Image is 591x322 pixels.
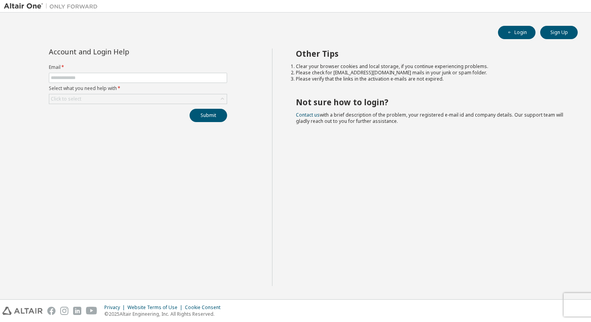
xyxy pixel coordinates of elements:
a: Contact us [296,112,320,118]
h2: Other Tips [296,49,564,59]
div: Account and Login Help [49,49,192,55]
p: © 2025 Altair Engineering, Inc. All Rights Reserved. [104,311,225,317]
button: Sign Up [540,26,578,39]
img: instagram.svg [60,307,68,315]
div: Click to select [51,96,81,102]
label: Select what you need help with [49,85,227,92]
div: Privacy [104,304,127,311]
label: Email [49,64,227,70]
button: Login [498,26,535,39]
span: with a brief description of the problem, your registered e-mail id and company details. Our suppo... [296,112,563,124]
div: Cookie Consent [185,304,225,311]
img: Altair One [4,2,102,10]
button: Submit [190,109,227,122]
li: Please check for [EMAIL_ADDRESS][DOMAIN_NAME] mails in your junk or spam folder. [296,70,564,76]
img: facebook.svg [47,307,56,315]
img: altair_logo.svg [2,307,43,315]
img: youtube.svg [86,307,97,315]
img: linkedin.svg [73,307,81,315]
li: Please verify that the links in the activation e-mails are not expired. [296,76,564,82]
div: Website Terms of Use [127,304,185,311]
div: Click to select [49,94,227,104]
li: Clear your browser cookies and local storage, if you continue experiencing problems. [296,63,564,70]
h2: Not sure how to login? [296,97,564,107]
